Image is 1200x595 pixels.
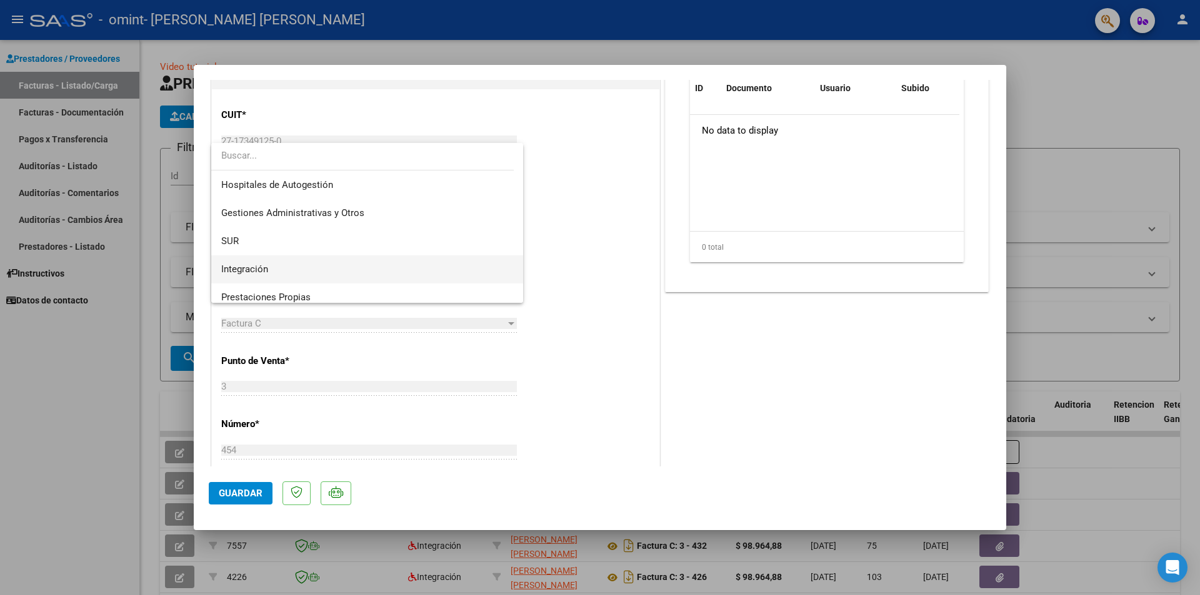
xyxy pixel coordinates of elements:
span: Integración [221,263,268,275]
span: Prestaciones Propias [221,292,311,303]
span: SUR [221,235,239,247]
span: Gestiones Administrativas y Otros [221,207,364,219]
span: Hospitales de Autogestión [221,179,333,190]
input: dropdown search [211,142,514,170]
div: Open Intercom Messenger [1157,553,1187,583]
